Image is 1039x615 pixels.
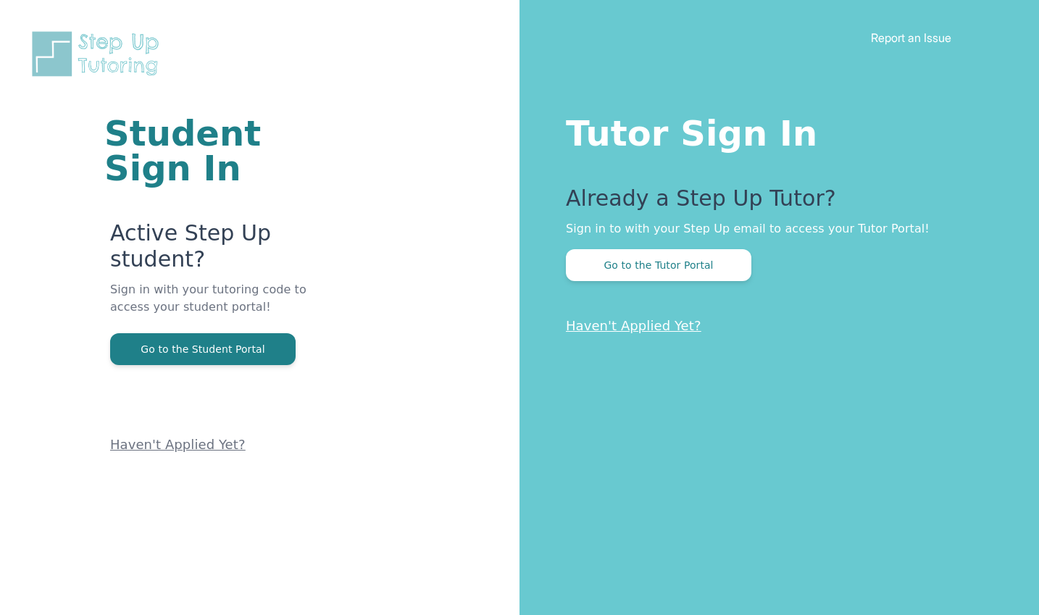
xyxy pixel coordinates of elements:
h1: Tutor Sign In [566,110,981,151]
a: Go to the Tutor Portal [566,258,751,272]
img: Step Up Tutoring horizontal logo [29,29,168,79]
p: Sign in to with your Step Up email to access your Tutor Portal! [566,220,981,238]
p: Already a Step Up Tutor? [566,185,981,220]
p: Active Step Up student? [110,220,346,281]
a: Go to the Student Portal [110,342,296,356]
button: Go to the Student Portal [110,333,296,365]
p: Sign in with your tutoring code to access your student portal! [110,281,346,333]
button: Go to the Tutor Portal [566,249,751,281]
a: Report an Issue [871,30,951,45]
a: Haven't Applied Yet? [110,437,246,452]
a: Haven't Applied Yet? [566,318,701,333]
h1: Student Sign In [104,116,346,185]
